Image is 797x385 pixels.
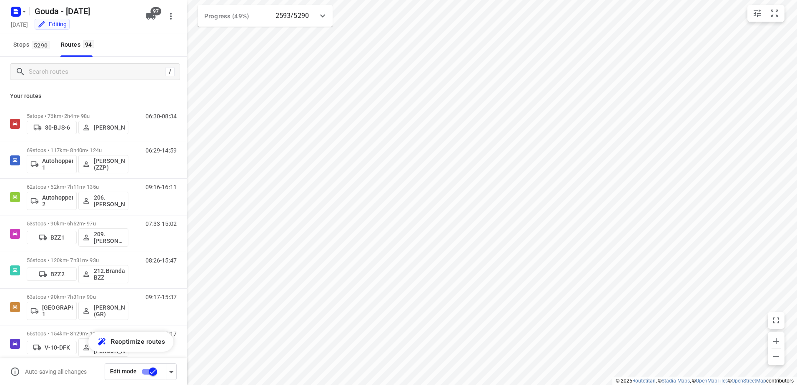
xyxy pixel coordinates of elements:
[78,155,128,173] button: [PERSON_NAME] (ZZP)
[42,304,73,317] p: [GEOGRAPHIC_DATA] 1
[732,378,766,384] a: OpenStreetMap
[662,378,690,384] a: Stadia Maps
[10,92,177,100] p: Your routes
[110,368,137,375] span: Edit mode
[616,378,794,384] li: © 2025 , © , © © contributors
[27,294,128,300] p: 63 stops • 90km • 7h31m • 90u
[94,304,125,317] p: [PERSON_NAME] (GR)
[145,147,177,154] p: 06:29-14:59
[25,368,87,375] p: Auto-saving all changes
[83,40,94,48] span: 94
[27,192,77,210] button: Autohopper 2
[145,294,177,300] p: 09:17-15:37
[78,302,128,320] button: [PERSON_NAME] (GR)
[94,267,125,281] p: 212.Brandao BZZ
[111,336,165,347] span: Reoptimize routes
[78,228,128,247] button: 209.[PERSON_NAME] (BZZ)
[165,67,175,76] div: /
[27,257,128,263] p: 56 stops • 120km • 7h31m • 93u
[78,338,128,357] button: 20.[PERSON_NAME]
[27,330,128,337] p: 65 stops • 154km • 8h29m • 118u
[27,147,128,153] p: 69 stops • 117km • 8h40m • 124u
[145,330,177,337] p: 06:37-15:17
[632,378,656,384] a: Routetitan
[166,366,176,377] div: Driver app settings
[78,192,128,210] button: 206.[PERSON_NAME]
[27,267,77,281] button: BZZ2
[94,124,125,131] p: [PERSON_NAME]
[27,184,128,190] p: 62 stops • 62km • 7h11m • 135u
[50,271,65,277] p: BZZ2
[27,302,77,320] button: [GEOGRAPHIC_DATA] 1
[94,157,125,171] p: [PERSON_NAME] (ZZP)
[29,65,165,78] input: Search routes
[204,12,249,20] span: Progress (49%)
[45,124,70,131] p: 80-BJS-6
[163,8,179,25] button: More
[61,40,97,50] div: Routes
[766,5,783,22] button: Fit zoom
[78,265,128,283] button: 212.Brandao BZZ
[150,7,161,15] span: 97
[88,332,173,352] button: Reoptimize routes
[8,20,31,29] h5: Project date
[145,113,177,120] p: 06:30-08:34
[38,20,67,28] div: You are currently in edit mode.
[94,231,125,244] p: 209.[PERSON_NAME] (BZZ)
[143,8,159,25] button: 97
[198,5,333,27] div: Progress (49%)2593/5290
[27,220,128,227] p: 53 stops • 90km • 6h52m • 97u
[78,121,128,134] button: [PERSON_NAME]
[94,194,125,207] p: 206.[PERSON_NAME]
[50,234,65,241] p: BZZ1
[276,11,309,21] p: 2593/5290
[696,378,728,384] a: OpenMapTiles
[145,257,177,264] p: 08:26-15:47
[27,155,77,173] button: Autohopper 1
[13,40,53,50] span: Stops
[31,5,139,18] h5: Rename
[145,184,177,190] p: 09:16-16:11
[747,5,784,22] div: small contained button group
[27,121,77,134] button: 80-BJS-6
[27,113,128,119] p: 5 stops • 76km • 2h4m • 98u
[27,231,77,244] button: BZZ1
[27,341,77,354] button: V-10-DFK
[749,5,766,22] button: Map settings
[42,157,73,171] p: Autohopper 1
[42,194,73,207] p: Autohopper 2
[32,41,50,49] span: 5290
[145,220,177,227] p: 07:33-15:02
[45,344,70,351] p: V-10-DFK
